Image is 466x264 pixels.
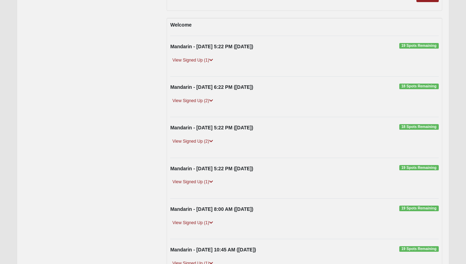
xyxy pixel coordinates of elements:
[170,178,215,186] a: View Signed Up (1)
[170,84,253,90] strong: Mandarin - [DATE] 6:22 PM ([DATE])
[170,206,253,212] strong: Mandarin - [DATE] 8:00 AM ([DATE])
[170,44,253,49] strong: Mandarin - [DATE] 5:22 PM ([DATE])
[170,125,253,130] strong: Mandarin - [DATE] 5:22 PM ([DATE])
[399,124,439,130] span: 18 Spots Remaining
[399,84,439,89] span: 18 Spots Remaining
[170,138,215,145] a: View Signed Up (2)
[170,57,215,64] a: View Signed Up (1)
[399,165,439,171] span: 19 Spots Remaining
[170,219,215,227] a: View Signed Up (1)
[170,247,256,252] strong: Mandarin - [DATE] 10:45 AM ([DATE])
[170,166,253,171] strong: Mandarin - [DATE] 5:22 PM ([DATE])
[399,246,439,252] span: 19 Spots Remaining
[170,22,191,28] strong: Welcome
[399,206,439,211] span: 19 Spots Remaining
[170,97,215,105] a: View Signed Up (2)
[399,43,439,49] span: 19 Spots Remaining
